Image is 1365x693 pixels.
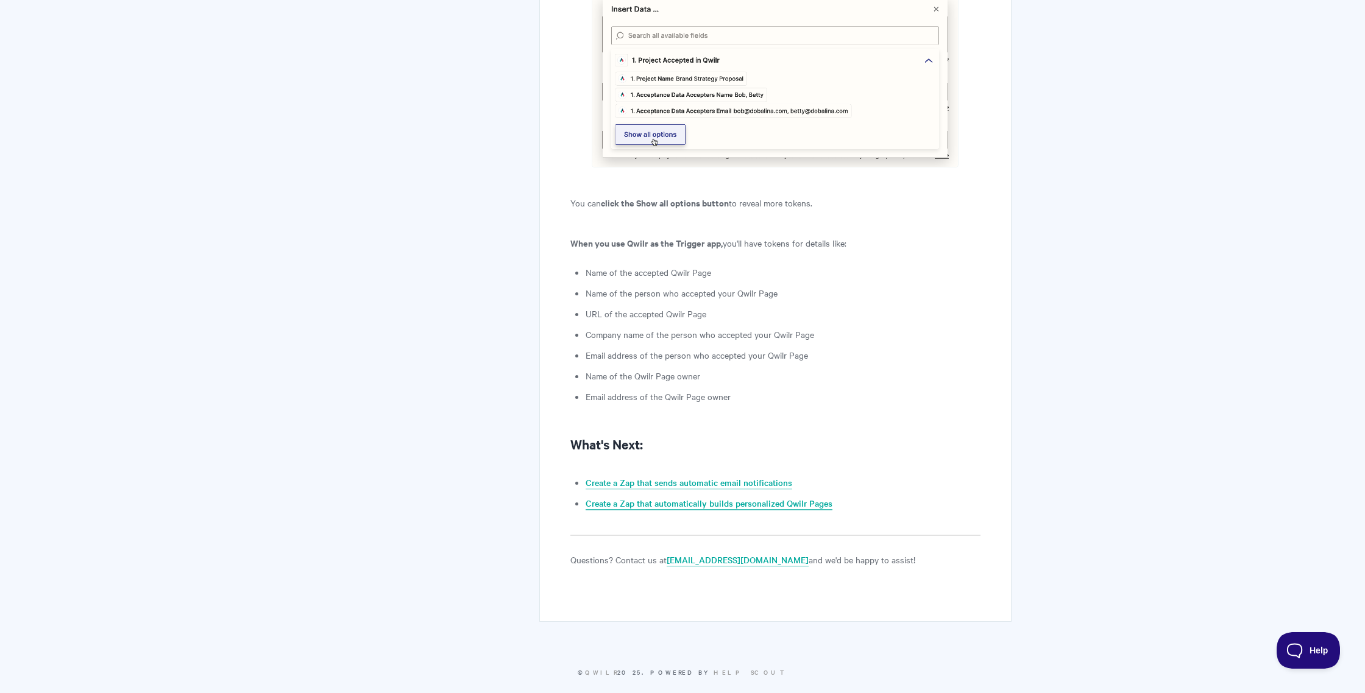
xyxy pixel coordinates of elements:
a: Help Scout [714,667,787,677]
p: © 2025. [353,667,1012,678]
li: Name of the person who accepted your Qwilr Page [586,286,980,300]
li: Name of the accepted Qwilr Page [586,265,980,280]
strong: When you use Qwilr as the Trigger app, [570,236,723,249]
a: [EMAIL_ADDRESS][DOMAIN_NAME] [667,554,809,567]
iframe: Toggle Customer Support [1277,632,1341,669]
p: you'll have tokens for details like: [570,236,980,250]
a: Qwilr [585,667,617,677]
strong: click the Show all options button [601,196,729,209]
li: Name of the Qwilr Page owner [586,368,980,383]
h2: What's Next: [570,434,980,454]
a: Create a Zap that sends automatic email notifications [586,476,792,490]
p: You can to reveal more tokens. [570,195,980,210]
li: Company name of the person who accepted your Qwilr Page [586,327,980,342]
li: Email address of the person who accepted your Qwilr Page [586,348,980,362]
a: Create a Zap that automatically builds personalized Qwilr Pages [586,497,832,510]
p: Questions? Contact us at and we'd be happy to assist! [570,552,980,567]
li: Email address of the Qwilr Page owner [586,389,980,404]
li: URL of the accepted Qwilr Page [586,306,980,321]
span: Powered by [650,667,787,677]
